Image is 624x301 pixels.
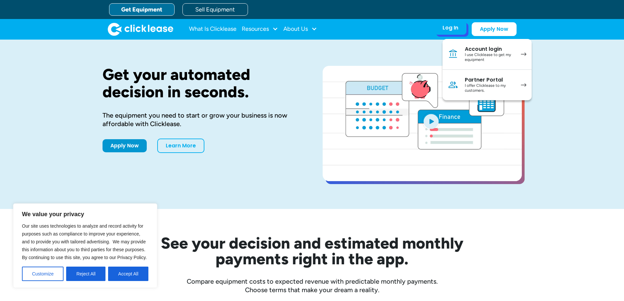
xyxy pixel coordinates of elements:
[422,112,440,130] img: Blue play button logo on a light blue circular background
[443,25,458,31] div: Log In
[465,46,514,52] div: Account login
[103,277,522,294] div: Compare equipment costs to expected revenue with predictable monthly payments. Choose terms that ...
[465,77,514,83] div: Partner Portal
[103,111,302,128] div: The equipment you need to start or grow your business is now affordable with Clicklease.
[108,267,148,281] button: Accept All
[108,23,173,36] a: home
[109,3,175,16] a: Get Equipment
[103,66,302,101] h1: Get your automated decision in seconds.
[22,223,147,260] span: Our site uses technologies to analyze and record activity for purposes such as compliance to impr...
[448,80,458,90] img: Person icon
[283,23,317,36] div: About Us
[242,23,278,36] div: Resources
[521,83,526,87] img: arrow
[103,139,147,152] a: Apply Now
[443,39,532,100] nav: Log In
[443,70,532,100] a: Partner PortalI offer Clicklease to my customers.
[521,52,526,56] img: arrow
[182,3,248,16] a: Sell Equipment
[465,83,514,93] div: I offer Clicklease to my customers.
[129,235,496,267] h2: See your decision and estimated monthly payments right in the app.
[465,52,514,63] div: I use Clicklease to get my equipment
[448,49,458,59] img: Bank icon
[189,23,236,36] a: What Is Clicklease
[157,139,204,153] a: Learn More
[472,22,517,36] a: Apply Now
[13,203,157,288] div: We value your privacy
[22,210,148,218] p: We value your privacy
[443,39,532,70] a: Account loginI use Clicklease to get my equipment
[108,23,173,36] img: Clicklease logo
[22,267,64,281] button: Customize
[323,66,522,181] a: open lightbox
[66,267,105,281] button: Reject All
